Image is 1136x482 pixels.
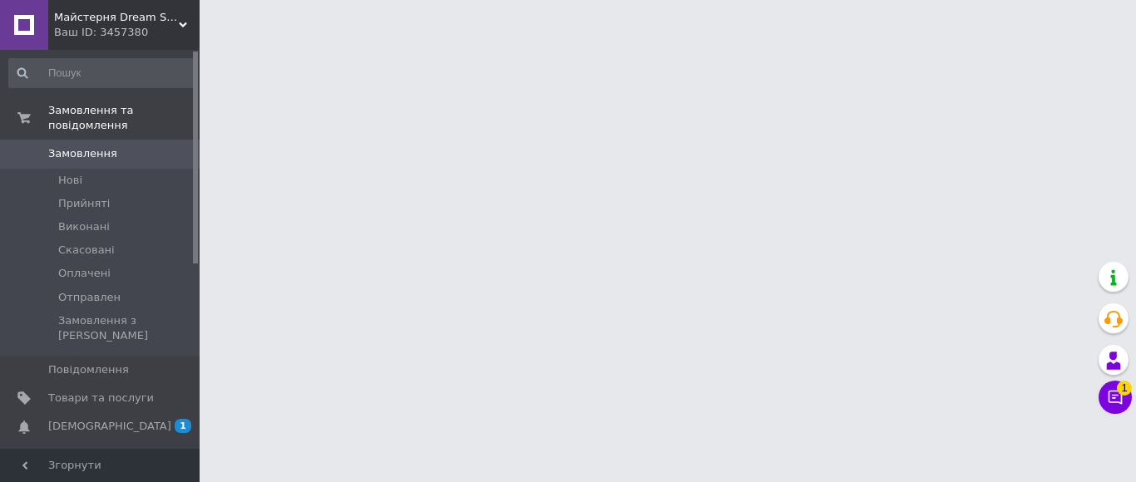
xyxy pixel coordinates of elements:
span: Прийняті [58,196,110,211]
span: 1 [1117,381,1132,396]
span: Майстерня Dream Studio [54,10,179,25]
span: Нові [58,173,82,188]
span: Замовлення та повідомлення [48,103,200,133]
span: Повідомлення [48,362,129,377]
span: Скасовані [58,243,115,258]
button: Чат з покупцем1 [1099,381,1132,414]
span: Оплачені [58,266,111,281]
div: Ваш ID: 3457380 [54,25,200,40]
span: Товари та послуги [48,391,154,406]
span: 1 [175,419,191,433]
span: Показники роботи компанії [48,448,154,478]
input: Пошук [8,58,196,88]
span: Отправлен [58,290,121,305]
span: Замовлення [48,146,117,161]
span: Замовлення з [PERSON_NAME] [58,313,195,343]
span: [DEMOGRAPHIC_DATA] [48,419,171,434]
span: Виконані [58,219,110,234]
